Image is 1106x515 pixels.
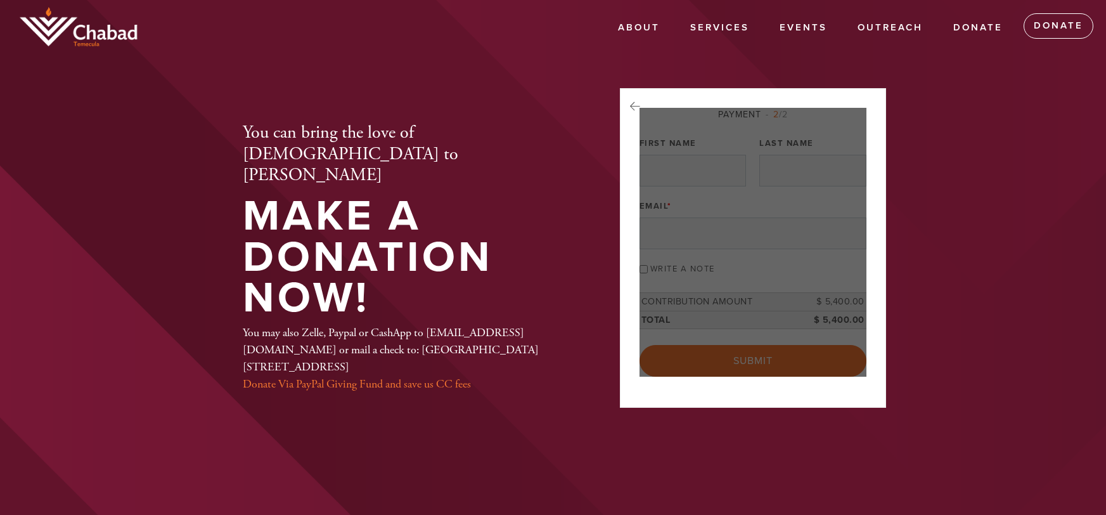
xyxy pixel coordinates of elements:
[19,6,139,47] img: Temecula-orange-cropped.gif
[608,16,669,40] a: About
[243,196,579,319] h1: Make a Donation Now!
[770,16,837,40] a: Events
[243,324,579,393] div: You may also Zelle, Paypal or CashApp to [EMAIL_ADDRESS][DOMAIN_NAME] or mail a check to: [GEOGRA...
[243,122,579,186] h2: You can bring the love of [DEMOGRAPHIC_DATA] to [PERSON_NAME]
[681,16,759,40] a: Services
[243,377,471,391] a: Donate Via PayPal Giving Fund and save us CC fees
[1024,13,1093,39] a: Donate
[944,16,1012,40] a: Donate
[848,16,932,40] a: Outreach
